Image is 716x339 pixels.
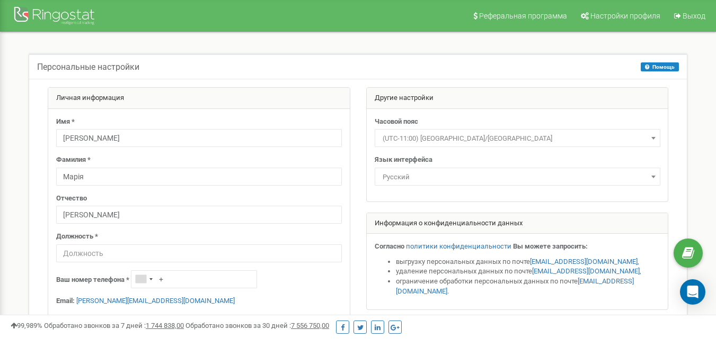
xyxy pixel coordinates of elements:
[683,12,705,20] span: Выход
[680,279,705,305] div: Open Intercom Messenger
[56,297,75,305] strong: Email:
[513,242,588,250] strong: Вы можете запросить:
[396,277,634,295] a: [EMAIL_ADDRESS][DOMAIN_NAME]
[56,155,91,165] label: Фамилия *
[131,271,156,288] div: Telephone country code
[396,277,660,296] li: ограничение обработки персональных данных по почте .
[56,232,98,242] label: Должность *
[590,12,660,20] span: Настройки профиля
[367,88,668,109] div: Другие настройки
[375,242,404,250] strong: Согласно
[479,12,567,20] span: Реферальная программа
[375,129,660,147] span: (UTC-11:00) Pacific/Midway
[375,168,660,186] span: Русский
[375,117,418,127] label: Часовой пояс
[367,213,668,234] div: Информация о конфиденциальности данных
[44,322,184,329] span: Обработано звонков за 7 дней :
[185,322,329,329] span: Обработано звонков за 30 дней :
[378,131,657,146] span: (UTC-11:00) Pacific/Midway
[76,297,235,305] a: [PERSON_NAME][EMAIL_ADDRESS][DOMAIN_NAME]
[396,267,660,277] li: удаление персональных данных по почте ,
[48,88,350,109] div: Личная информация
[530,258,638,265] a: [EMAIL_ADDRESS][DOMAIN_NAME]
[131,270,257,288] input: +1-800-555-55-55
[375,155,432,165] label: Язык интерфейса
[56,194,87,204] label: Отчество
[56,244,342,262] input: Должность
[406,242,511,250] a: политики конфиденциальности
[146,322,184,329] u: 1 744 838,00
[396,257,660,267] li: выгрузку персональных данных по почте ,
[532,267,640,275] a: [EMAIL_ADDRESS][DOMAIN_NAME]
[37,62,139,72] h5: Персональные настройки
[291,322,329,329] u: 7 556 750,00
[641,62,679,71] button: Помощь
[56,168,342,186] input: Фамилия
[56,206,342,224] input: Отчество
[11,322,42,329] span: 99,989%
[56,275,129,285] label: Ваш номер телефона *
[378,170,657,185] span: Русский
[56,117,75,127] label: Имя *
[56,129,342,147] input: Имя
